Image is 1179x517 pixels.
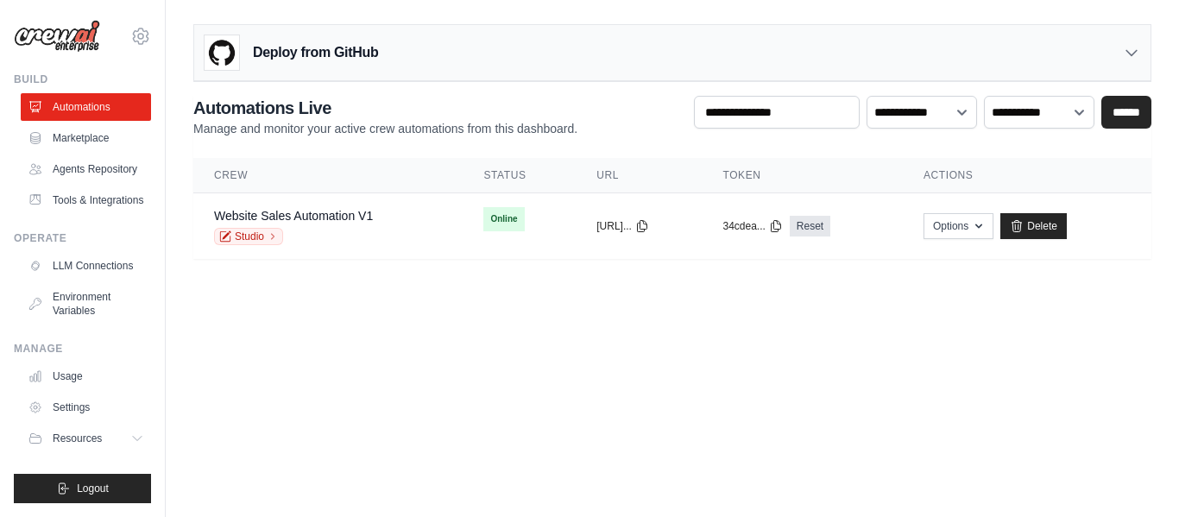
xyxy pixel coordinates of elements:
[1000,213,1067,239] a: Delete
[21,93,151,121] a: Automations
[21,394,151,421] a: Settings
[903,158,1151,193] th: Actions
[14,474,151,503] button: Logout
[702,158,902,193] th: Token
[21,283,151,325] a: Environment Variables
[576,158,702,193] th: URL
[21,186,151,214] a: Tools & Integrations
[21,252,151,280] a: LLM Connections
[21,363,151,390] a: Usage
[21,425,151,452] button: Resources
[214,228,283,245] a: Studio
[193,120,577,137] p: Manage and monitor your active crew automations from this dashboard.
[722,219,782,233] button: 34cdea...
[253,42,378,63] h3: Deploy from GitHub
[483,207,524,231] span: Online
[463,158,576,193] th: Status
[14,231,151,245] div: Operate
[53,432,102,445] span: Resources
[14,342,151,356] div: Manage
[193,158,463,193] th: Crew
[205,35,239,70] img: GitHub Logo
[214,209,373,223] a: Website Sales Automation V1
[790,216,830,236] a: Reset
[77,482,109,495] span: Logout
[21,124,151,152] a: Marketplace
[14,73,151,86] div: Build
[193,96,577,120] h2: Automations Live
[21,155,151,183] a: Agents Repository
[14,20,100,53] img: Logo
[924,213,993,239] button: Options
